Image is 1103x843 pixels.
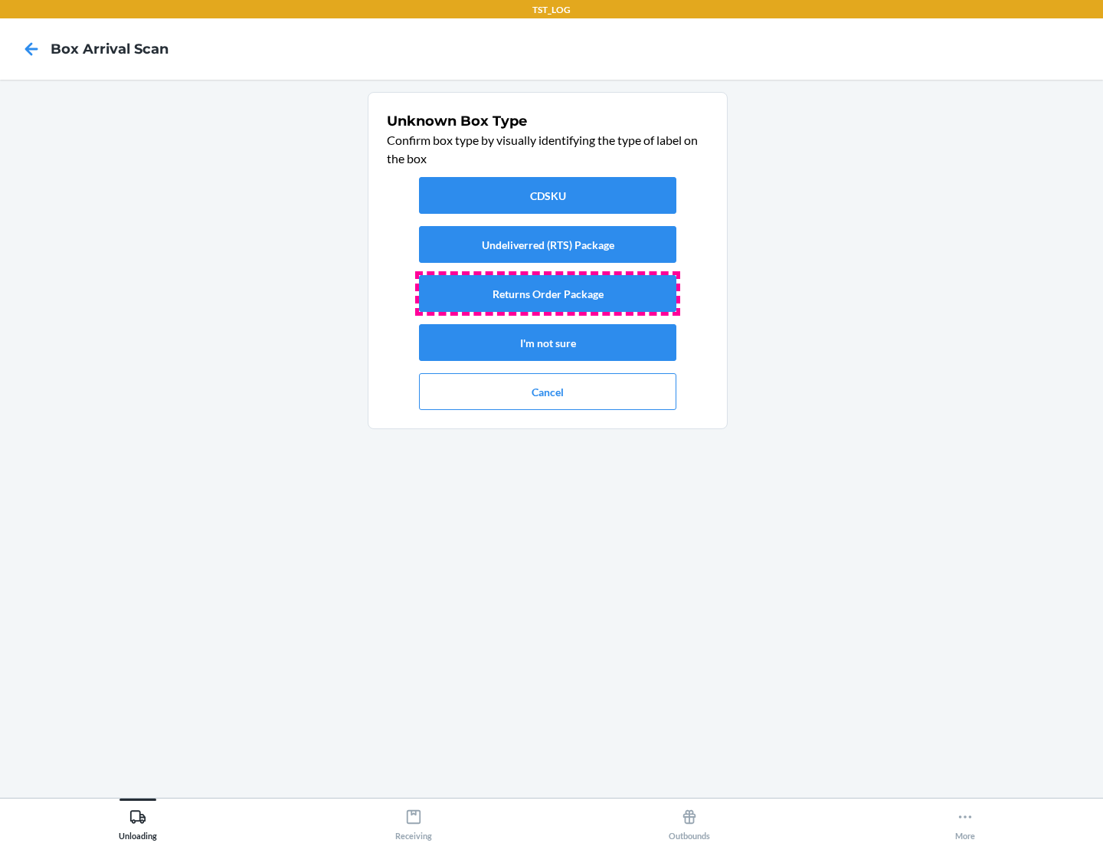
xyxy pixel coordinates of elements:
[387,111,709,131] h1: Unknown Box Type
[827,799,1103,841] button: More
[419,324,676,361] button: I'm not sure
[276,799,551,841] button: Receiving
[419,226,676,263] button: Undeliverred (RTS) Package
[395,802,432,841] div: Receiving
[419,373,676,410] button: Cancel
[551,799,827,841] button: Outbounds
[955,802,975,841] div: More
[419,177,676,214] button: CDSKU
[387,131,709,168] p: Confirm box type by visually identifying the type of label on the box
[669,802,710,841] div: Outbounds
[419,275,676,312] button: Returns Order Package
[51,39,169,59] h4: Box Arrival Scan
[119,802,157,841] div: Unloading
[532,3,571,17] p: TST_LOG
